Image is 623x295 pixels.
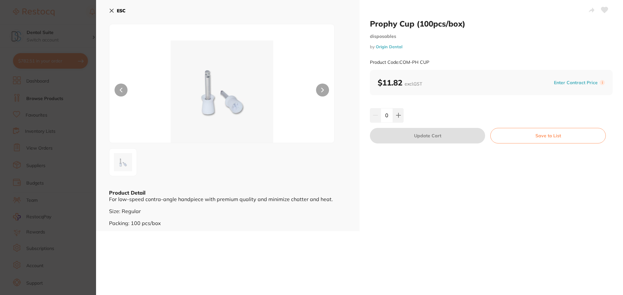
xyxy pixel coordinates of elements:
h2: Prophy Cup (100pcs/box) [370,19,613,28]
b: ESC [117,8,126,14]
b: Product Detail [109,189,145,196]
img: cGc [111,151,135,174]
button: Save to List [490,128,606,143]
button: Update Cart [370,128,485,143]
small: by [370,44,613,49]
button: ESC [109,5,126,16]
div: For low-speed contra-angle handpiece with premium quality and minimize chatter and heat. Size: Re... [109,196,347,226]
button: Enter Contract Price [552,80,600,86]
span: excl. GST [405,81,422,87]
small: disposables [370,34,613,39]
b: $11.82 [378,78,422,87]
label: i [600,80,605,85]
img: cGc [154,40,289,143]
small: Product Code: COM-PH CUP [370,60,429,65]
a: Origin Dental [376,44,402,49]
